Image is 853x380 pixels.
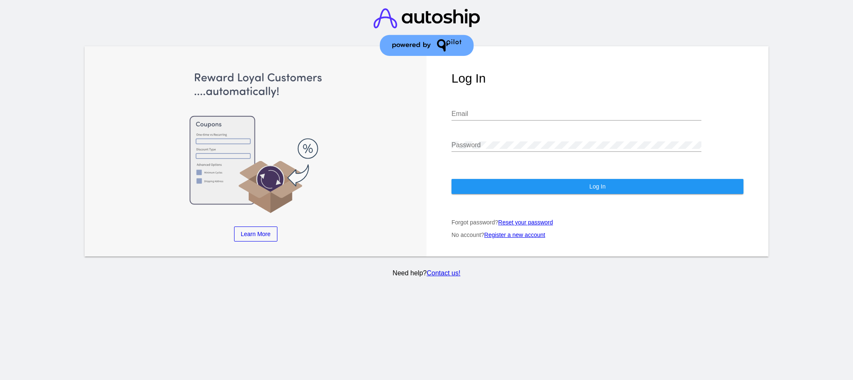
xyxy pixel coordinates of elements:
[498,219,553,226] a: Reset your password
[234,226,277,242] a: Learn More
[241,231,271,237] span: Learn More
[484,232,545,238] a: Register a new account
[451,110,701,118] input: Email
[426,269,460,277] a: Contact us!
[451,179,743,194] button: Log In
[451,232,743,238] p: No account?
[83,269,770,277] p: Need help?
[451,71,743,86] h1: Log In
[110,71,402,214] img: Apply Coupons Automatically to Scheduled Orders with QPilot
[451,219,743,226] p: Forgot password?
[589,183,606,190] span: Log In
